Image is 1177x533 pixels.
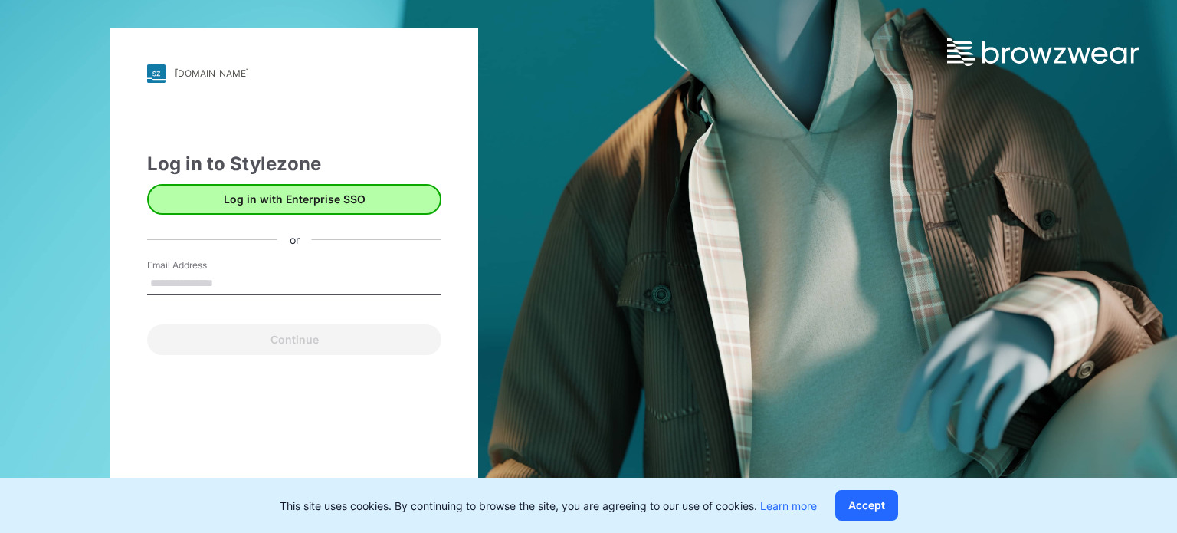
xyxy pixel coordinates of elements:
div: [DOMAIN_NAME] [175,67,249,79]
button: Log in with Enterprise SSO [147,184,441,215]
div: Log in to Stylezone [147,150,441,178]
a: [DOMAIN_NAME] [147,64,441,83]
p: This site uses cookies. By continuing to browse the site, you are agreeing to our use of cookies. [280,498,817,514]
div: or [277,232,312,248]
img: stylezone-logo.562084cfcfab977791bfbf7441f1a819.svg [147,64,166,83]
img: browzwear-logo.e42bd6dac1945053ebaf764b6aa21510.svg [947,38,1139,66]
label: Email Address [147,258,254,272]
button: Accept [835,490,898,521]
a: Learn more [760,499,817,512]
